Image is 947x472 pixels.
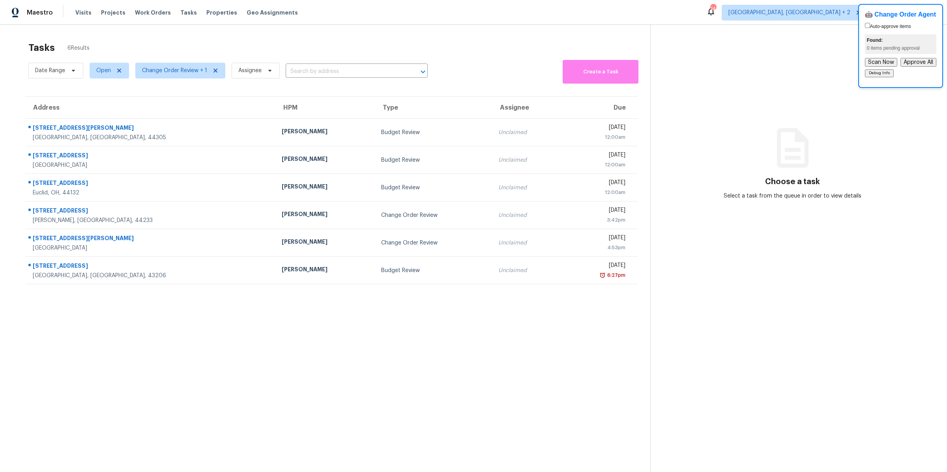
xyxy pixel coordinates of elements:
[247,9,298,17] span: Geo Assignments
[568,244,625,252] div: 4:53pm
[135,9,171,17] span: Work Orders
[33,189,269,197] div: Euclid, OH, 44132
[27,9,53,17] span: Maestro
[381,239,486,247] div: Change Order Review
[33,134,269,142] div: [GEOGRAPHIC_DATA], [GEOGRAPHIC_DATA], 44305
[381,184,486,192] div: Budget Review
[33,244,269,252] div: [GEOGRAPHIC_DATA]
[33,124,269,134] div: [STREET_ADDRESS][PERSON_NAME]
[96,67,111,75] span: Open
[568,123,625,133] div: [DATE]
[728,9,850,17] span: [GEOGRAPHIC_DATA], [GEOGRAPHIC_DATA] + 2
[498,129,556,136] div: Unclaimed
[375,97,492,119] th: Type
[498,156,556,164] div: Unclaimed
[180,10,197,15] span: Tasks
[606,271,625,279] div: 6:27pm
[282,238,369,248] div: [PERSON_NAME]
[25,97,275,119] th: Address
[282,210,369,220] div: [PERSON_NAME]
[568,151,625,161] div: [DATE]
[75,9,92,17] span: Visits
[33,234,269,244] div: [STREET_ADDRESS][PERSON_NAME]
[417,66,429,77] button: Open
[867,37,883,43] strong: Found:
[568,234,625,244] div: [DATE]
[381,211,486,219] div: Change Order Review
[206,9,237,17] span: Properties
[599,271,606,279] img: Overdue Alarm Icon
[865,24,911,29] label: Auto-approve items
[275,97,375,119] th: HPM
[33,216,269,224] div: [PERSON_NAME], [GEOGRAPHIC_DATA], 44233
[33,161,269,169] div: [GEOGRAPHIC_DATA]
[282,155,369,165] div: [PERSON_NAME]
[498,239,556,247] div: Unclaimed
[568,216,625,224] div: 3:42pm
[492,97,562,119] th: Assignee
[568,179,625,188] div: [DATE]
[33,207,269,216] div: [STREET_ADDRESS]
[900,58,936,67] button: Approve All
[33,179,269,189] div: [STREET_ADDRESS]
[568,261,625,271] div: [DATE]
[568,133,625,141] div: 12:00am
[282,183,369,192] div: [PERSON_NAME]
[101,9,125,17] span: Projects
[381,156,486,164] div: Budget Review
[568,188,625,196] div: 12:00am
[238,67,262,75] span: Assignee
[865,69,894,77] button: Debug Info
[865,58,897,67] button: Scan Now
[67,44,90,52] span: 6 Results
[710,5,716,13] div: 14
[142,67,207,75] span: Change Order Review + 1
[498,184,556,192] div: Unclaimed
[33,262,269,272] div: [STREET_ADDRESS]
[286,65,406,78] input: Search by address
[568,161,625,169] div: 12:00am
[865,11,936,19] h4: 🤖 Change Order Agent
[498,267,556,274] div: Unclaimed
[282,265,369,275] div: [PERSON_NAME]
[765,178,820,186] h3: Choose a task
[865,23,870,28] input: Auto-approve items
[562,97,638,119] th: Due
[867,45,920,51] span: 0 items pending approval
[722,192,864,200] div: Select a task from the queue in order to view details
[282,127,369,137] div: [PERSON_NAME]
[568,206,625,216] div: [DATE]
[381,129,486,136] div: Budget Review
[498,211,556,219] div: Unclaimed
[28,44,55,52] h2: Tasks
[381,267,486,274] div: Budget Review
[35,67,65,75] span: Date Range
[563,60,638,84] button: Create a Task
[567,67,634,76] span: Create a Task
[33,272,269,280] div: [GEOGRAPHIC_DATA], [GEOGRAPHIC_DATA], 43206
[33,151,269,161] div: [STREET_ADDRESS]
